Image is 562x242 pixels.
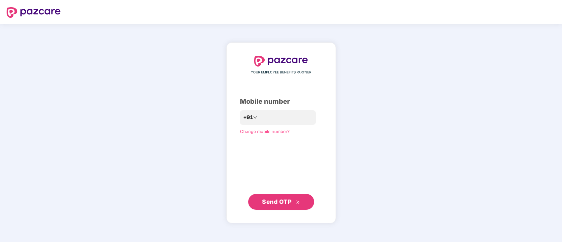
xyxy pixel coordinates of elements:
[7,7,61,18] img: logo
[262,198,291,205] span: Send OTP
[251,70,311,75] span: YOUR EMPLOYEE BENEFITS PARTNER
[296,200,300,204] span: double-right
[240,129,290,134] a: Change mobile number?
[253,116,257,120] span: down
[240,96,322,107] div: Mobile number
[243,113,253,121] span: +91
[254,56,308,67] img: logo
[248,194,314,210] button: Send OTPdouble-right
